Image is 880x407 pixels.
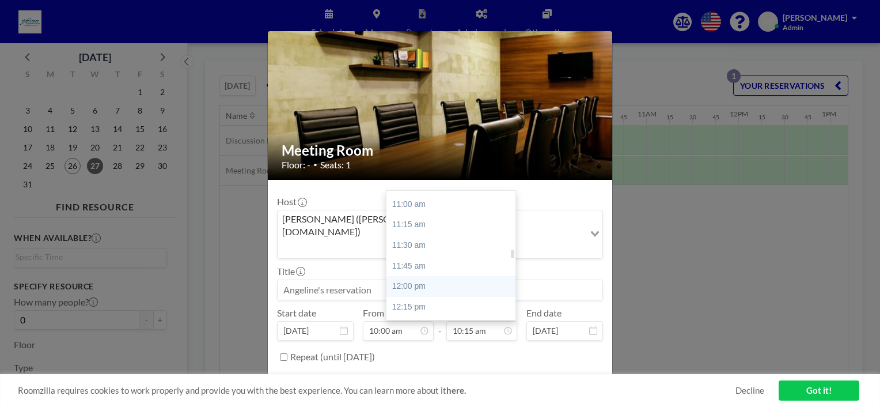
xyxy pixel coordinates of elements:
div: 11:00 am [386,194,521,215]
span: Roomzilla requires cookies to work properly and provide you with the best experience. You can lea... [18,385,735,396]
div: 11:45 am [386,256,521,277]
input: Angeline's reservation [278,280,602,300]
label: From [363,307,384,319]
label: Host [277,196,306,208]
div: Search for option [278,210,602,258]
label: Title [277,266,304,277]
a: Decline [735,385,764,396]
label: Start date [277,307,316,319]
label: Repeat (until [DATE]) [290,351,375,363]
a: Got it! [779,380,859,401]
input: Search for option [279,241,583,256]
a: here. [446,385,466,395]
label: End date [526,307,562,319]
span: [PERSON_NAME] ([PERSON_NAME][EMAIL_ADDRESS][DOMAIN_NAME]) [280,213,582,239]
div: 11:30 am [386,235,521,256]
span: • [313,160,317,169]
div: 11:15 am [386,214,521,235]
span: Seats: 1 [320,159,351,171]
h2: Meeting Room [282,142,600,159]
div: 12:30 pm [386,317,521,338]
div: 12:15 pm [386,297,521,318]
span: - [438,311,442,337]
div: 12:00 pm [386,276,521,297]
span: Floor: - [282,159,310,171]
